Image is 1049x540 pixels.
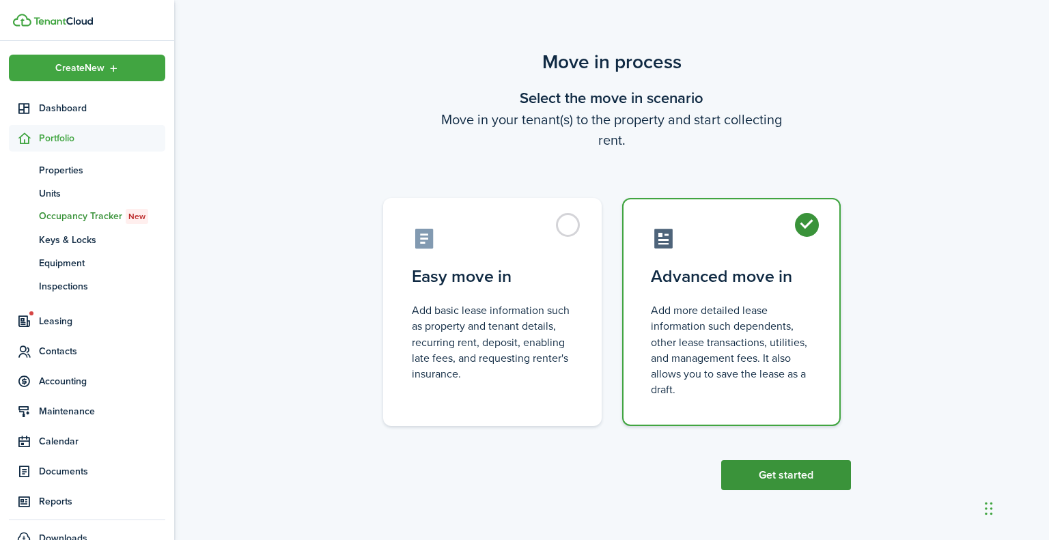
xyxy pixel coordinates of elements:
[39,404,165,418] span: Maintenance
[39,186,165,201] span: Units
[981,474,1049,540] iframe: Chat Widget
[9,205,165,228] a: Occupancy TrackerNew
[39,233,165,247] span: Keys & Locks
[373,48,851,76] scenario-title: Move in process
[39,344,165,358] span: Contacts
[39,374,165,388] span: Accounting
[9,488,165,515] a: Reports
[9,228,165,251] a: Keys & Locks
[39,279,165,294] span: Inspections
[39,464,165,479] span: Documents
[39,494,165,509] span: Reports
[39,131,165,145] span: Portfolio
[412,264,573,289] control-radio-card-title: Easy move in
[39,314,165,328] span: Leasing
[39,256,165,270] span: Equipment
[9,95,165,122] a: Dashboard
[39,434,165,449] span: Calendar
[412,302,573,382] control-radio-card-description: Add basic lease information such as property and tenant details, recurring rent, deposit, enablin...
[373,87,851,109] wizard-step-header-title: Select the move in scenario
[9,274,165,298] a: Inspections
[128,210,145,223] span: New
[985,488,993,529] div: Drag
[9,182,165,205] a: Units
[373,109,851,150] wizard-step-header-description: Move in your tenant(s) to the property and start collecting rent.
[721,460,851,490] button: Get started
[9,55,165,81] button: Open menu
[9,158,165,182] a: Properties
[39,163,165,177] span: Properties
[13,14,31,27] img: TenantCloud
[33,17,93,25] img: TenantCloud
[651,264,812,289] control-radio-card-title: Advanced move in
[9,251,165,274] a: Equipment
[39,101,165,115] span: Dashboard
[55,63,104,73] span: Create New
[39,209,165,224] span: Occupancy Tracker
[651,302,812,397] control-radio-card-description: Add more detailed lease information such dependents, other lease transactions, utilities, and man...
